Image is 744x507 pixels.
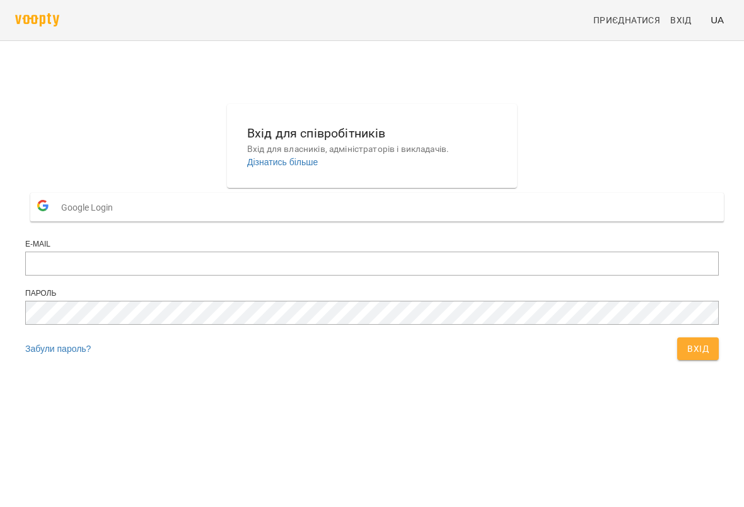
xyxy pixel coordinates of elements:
[15,13,59,26] img: voopty.png
[247,124,497,143] h6: Вхід для співробітників
[247,157,318,167] a: Дізнатись більше
[61,195,119,220] span: Google Login
[687,341,709,356] span: Вхід
[670,13,692,28] span: Вхід
[25,344,91,354] a: Забули пароль?
[25,288,719,299] div: Пароль
[677,337,719,360] button: Вхід
[593,13,660,28] span: Приєднатися
[247,143,497,156] p: Вхід для власників, адміністраторів і викладачів.
[711,13,724,26] span: UA
[30,193,724,221] button: Google Login
[588,9,665,32] a: Приєднатися
[25,239,719,250] div: E-mail
[706,8,729,32] button: UA
[665,9,706,32] a: Вхід
[237,114,507,178] button: Вхід для співробітниківВхід для власників, адміністраторів і викладачів.Дізнатись більше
